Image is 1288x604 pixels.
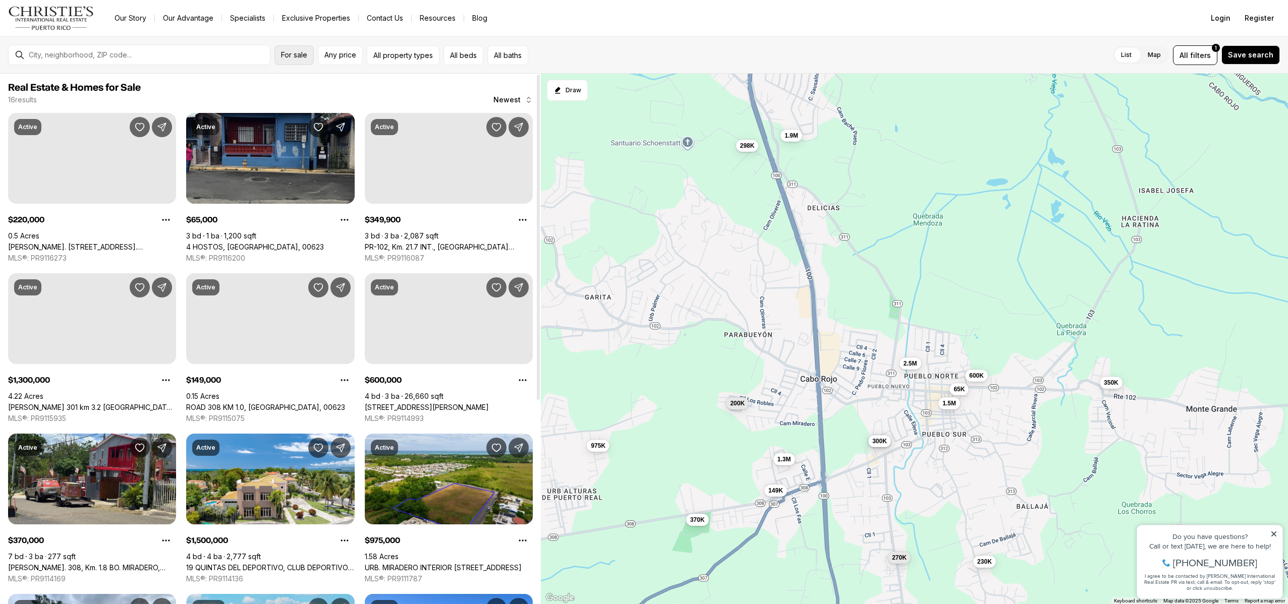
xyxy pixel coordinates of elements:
button: Property options [513,370,533,390]
span: 1.9M [785,132,798,140]
button: Save Property: ROAD 308 KM 1.0 [308,277,328,297]
button: Start drawing [547,80,588,101]
button: 370K [686,514,709,526]
label: List [1113,46,1140,64]
button: 149K [764,484,787,496]
p: 16 results [8,96,37,104]
button: 2.5M [899,357,921,370]
span: Real Estate & Homes for Sale [8,83,141,93]
button: 975K [587,439,609,451]
a: Our Advantage [155,11,221,25]
button: Property options [334,370,355,390]
p: Active [196,123,215,131]
span: Newest [493,96,521,104]
button: 230K [973,556,996,568]
button: 1.5M [938,397,960,409]
button: Save search [1221,45,1280,65]
a: Specialists [222,11,273,25]
img: logo [8,6,94,30]
span: 600K [969,371,984,379]
button: Property options [156,370,176,390]
button: Property options [513,210,533,230]
button: Property options [334,210,355,230]
button: 1.3M [773,453,795,465]
a: Blog [464,11,495,25]
span: 2.5M [903,359,917,368]
button: Newest [487,90,539,110]
button: All beds [443,45,483,65]
p: Active [18,444,37,452]
p: Active [375,283,394,291]
button: Save Property: Carr 301 km 3.2 MONTELCARLO STATE [130,277,150,297]
a: Carr. 308, Km. 1.8 BO. MIRADERO, CABO ROJO, CABO ROJO PR, 00623 [8,563,176,572]
span: 1.5M [942,399,956,407]
button: Share Property [152,438,172,458]
button: Share Property [509,277,529,297]
button: Any price [318,45,363,65]
span: 149K [768,486,783,494]
button: Save Property: PR-102, Km. 21.7 INT., MONTE GRANDE WARD [486,117,507,137]
button: All property types [367,45,439,65]
button: Property options [513,530,533,551]
a: 19 QUINTAS DEL DEPORTIVO, CLUB DEPORTIVO DEL OESTE #19, CABO ROJO PR, 00623 [186,563,354,572]
a: Carr 301 km 3.2 MONTELCARLO STATE, CABO ROJO PR, 00623 [8,403,176,412]
label: Map [1140,46,1169,64]
span: 1.3M [777,455,791,463]
p: Active [18,283,37,291]
a: Carr. 101 SECTOR ARENAS, BO. BOQUERÓN, CABO ROJO PR, 00623 [8,243,176,252]
p: Active [375,444,394,452]
span: 350K [1104,379,1118,387]
span: All [1180,50,1188,61]
span: Register [1245,14,1274,22]
div: Do you have questions? [11,23,146,30]
span: I agree to be contacted by [PERSON_NAME] International Real Estate PR via text, call & email. To ... [13,62,144,81]
span: 975K [591,441,605,449]
button: 600K [965,369,988,381]
button: 300K [868,435,891,447]
span: 65K [954,385,965,393]
button: All baths [487,45,528,65]
button: Property options [156,210,176,230]
span: 270K [892,554,907,562]
span: Save search [1228,51,1273,59]
button: 65K [949,383,969,395]
span: Login [1211,14,1230,22]
a: URB. MIRADERO INTERIOR CALLE PLAYAS, CABO ROJO PR, 00623 [365,563,522,572]
button: 1.9M [780,130,802,142]
button: Property options [156,530,176,551]
button: 270K [888,552,911,564]
button: Contact Us [359,11,411,25]
span: 370K [690,516,705,524]
p: Active [18,123,37,131]
a: PR-102, Km. 21.7 INT., MONTE GRANDE WARD, CABO ROJO PR, 00623 [365,243,533,252]
button: Save Property: Carr. 308, Km. 1.8 BO. MIRADERO, CABO ROJO [130,438,150,458]
button: Save Property: URB. MIRADERO INTERIOR CALLE PLAYAS [486,438,507,458]
button: Share Property [509,438,529,458]
a: 2 CALLE DE DIEGO BO PUEBLO, CABO ROJO PR, 00623 [365,403,489,412]
button: Save Property: 4 HOSTOS [308,117,328,137]
span: For sale [281,51,307,59]
button: 350K [1100,377,1123,389]
button: Share Property [509,117,529,137]
button: Save Property: Carr. 101 SECTOR ARENAS, BO. BOQUERÓN [130,117,150,137]
button: Save Property: 2 CALLE DE DIEGO BO PUEBLO [486,277,507,297]
span: 230K [977,558,992,566]
div: Call or text [DATE], we are here to help! [11,32,146,39]
button: 298K [736,140,758,152]
a: Resources [412,11,464,25]
button: 200K [726,397,749,409]
button: Save Property: 19 QUINTAS DEL DEPORTIVO, CLUB DEPORTIVO DEL OESTE #19 [308,438,328,458]
p: Active [196,283,215,291]
p: Active [375,123,394,131]
span: 200K [730,399,745,407]
button: Share Property [152,117,172,137]
button: Property options [334,530,355,551]
a: Exclusive Properties [274,11,358,25]
button: Share Property [330,438,351,458]
span: 300K [872,437,887,445]
span: 1 [1215,44,1217,52]
button: Allfilters1 [1173,45,1217,65]
a: Our Story [106,11,154,25]
button: Share Property [330,277,351,297]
